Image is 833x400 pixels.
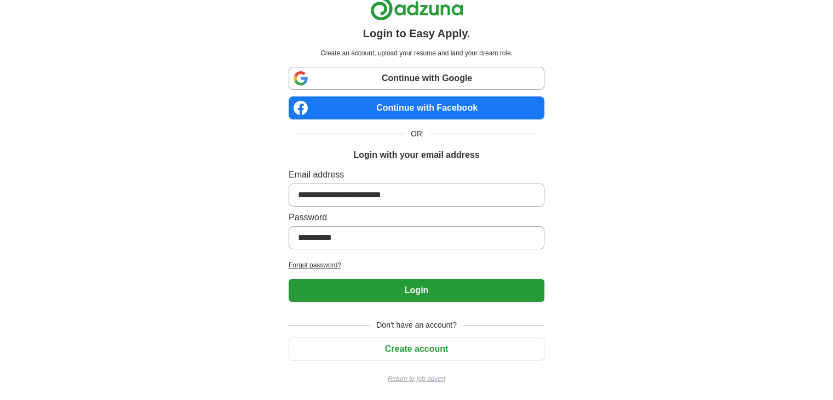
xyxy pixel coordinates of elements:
[289,344,544,353] a: Create account
[353,148,479,162] h1: Login with your email address
[289,374,544,384] a: Return to job advert
[289,67,544,90] a: Continue with Google
[289,96,544,119] a: Continue with Facebook
[370,319,463,331] span: Don't have an account?
[289,338,544,361] button: Create account
[404,128,429,140] span: OR
[289,279,544,302] button: Login
[363,25,470,42] h1: Login to Easy Apply.
[289,168,544,181] label: Email address
[289,211,544,224] label: Password
[289,260,544,270] a: Forgot password?
[291,48,542,58] p: Create an account, upload your resume and land your dream role.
